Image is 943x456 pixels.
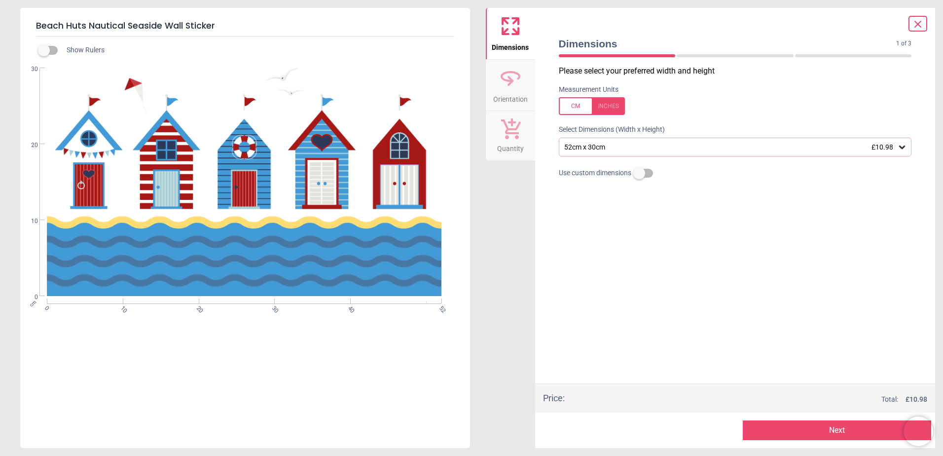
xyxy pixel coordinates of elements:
[346,304,352,311] span: 40
[44,44,470,56] div: Show Rulers
[492,38,529,53] span: Dimensions
[904,417,933,446] iframe: Brevo live chat
[559,37,897,51] span: Dimensions
[270,304,277,311] span: 30
[194,304,201,311] span: 20
[543,392,565,404] div: Price :
[19,65,38,74] span: 30
[909,395,927,403] span: 10.98
[497,139,524,154] span: Quantity
[871,143,893,151] span: £10.98
[43,304,49,311] span: 0
[486,60,535,111] button: Orientation
[493,90,528,105] span: Orientation
[486,8,535,59] button: Dimensions
[36,16,454,37] h5: Beach Huts Nautical Seaside Wall Sticker
[437,304,443,311] span: 52
[486,111,535,160] button: Quantity
[559,85,618,95] label: Measurement Units
[906,395,927,405] span: £
[19,141,38,150] span: 20
[19,217,38,226] span: 10
[580,395,928,405] div: Total:
[559,168,631,178] span: Use custom dimensions
[118,304,125,311] span: 10
[563,143,898,152] div: 52cm x 30cm
[19,293,38,302] span: 0
[896,39,911,48] span: 1 of 3
[559,66,920,76] p: Please select your preferred width and height
[29,299,37,308] span: cm
[743,420,931,440] button: Next
[551,125,665,135] label: Select Dimensions (Width x Height)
